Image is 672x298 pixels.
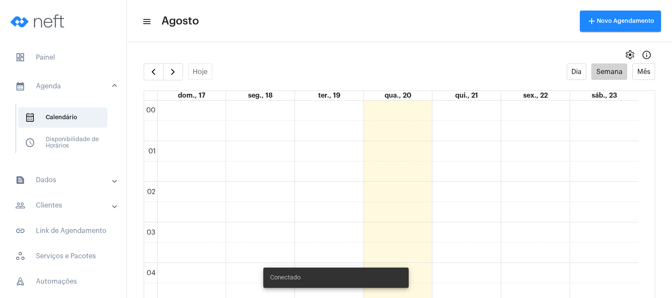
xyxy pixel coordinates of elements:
[145,107,157,114] div: 00
[590,91,619,100] a: 23 de agosto de 2025
[15,52,25,63] span: sidenav icon
[147,148,157,155] div: 01
[15,175,113,185] mat-panel-title: Dados
[163,63,183,80] button: Próximo Semana
[5,73,126,100] mat-expansion-panel-header: sidenav iconAgenda
[15,81,113,91] mat-panel-title: Agenda
[587,16,597,26] mat-icon: add
[145,229,157,236] div: 03
[522,91,549,100] a: 22 de agosto de 2025
[15,200,25,211] mat-icon: sidenav icon
[145,188,157,196] div: 02
[5,195,126,216] mat-expansion-panel-header: sidenav iconClientes
[642,50,652,60] mat-icon: Info
[587,18,654,24] span: Novo Agendamento
[142,16,150,27] mat-icon: sidenav icon
[632,63,655,80] button: Mês
[246,91,274,100] a: 18 de agosto de 2025
[621,46,638,63] button: settings
[270,273,300,282] span: Conectado
[15,200,113,211] mat-panel-title: Clientes
[15,175,25,185] mat-icon: sidenav icon
[18,107,107,128] span: Calendário
[161,14,199,28] span: Agosto
[317,91,342,100] a: 19 de agosto de 2025
[7,4,70,38] img: logo-neft-novo-2.png
[145,269,157,277] div: 04
[8,221,118,241] span: Link de Agendamento
[25,138,35,148] span: sidenav icon
[8,271,118,292] span: Automações
[625,50,635,60] span: settings
[8,246,118,266] span: Serviços e Pacotes
[15,81,25,91] mat-icon: sidenav icon
[25,112,35,123] span: sidenav icon
[383,91,413,100] a: 20 de agosto de 2025
[18,133,107,153] span: Disponibilidade de Horários
[176,91,207,100] a: 17 de agosto de 2025
[453,91,480,100] a: 21 de agosto de 2025
[15,251,25,261] span: sidenav icon
[567,63,587,80] button: Dia
[15,226,25,236] mat-icon: sidenav icon
[144,63,164,80] button: Semana Anterior
[591,63,627,80] button: Semana
[638,46,655,63] button: Info
[15,276,25,287] span: sidenav icon
[188,63,213,80] button: Hoje
[5,100,126,165] div: sidenav iconAgenda
[580,11,661,32] button: Novo Agendamento
[8,47,118,68] span: Painel
[5,170,126,190] mat-expansion-panel-header: sidenav iconDados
